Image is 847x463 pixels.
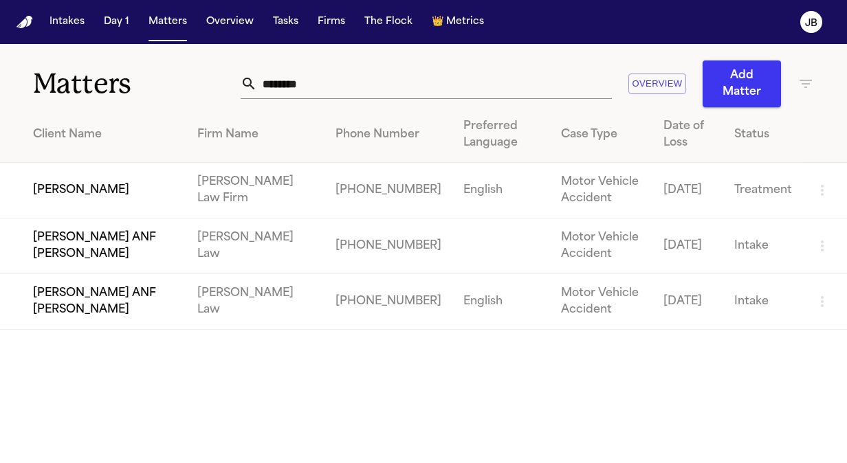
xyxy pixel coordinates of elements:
td: [PERSON_NAME] Law [186,274,324,330]
img: Finch Logo [16,16,33,29]
div: Case Type [561,126,641,143]
div: Preferred Language [463,118,539,151]
td: Motor Vehicle Accident [550,274,652,330]
div: Status [734,126,792,143]
td: [DATE] [652,274,723,330]
button: The Flock [359,10,418,34]
a: Home [16,16,33,29]
button: Add Matter [703,60,781,107]
div: Phone Number [335,126,441,143]
button: Overview [628,74,686,95]
td: [DATE] [652,163,723,218]
td: Treatment [723,163,803,218]
button: crownMetrics [426,10,489,34]
button: Firms [312,10,351,34]
td: English [452,163,550,218]
td: Motor Vehicle Accident [550,163,652,218]
button: Overview [201,10,259,34]
div: Date of Loss [663,118,712,151]
button: Matters [143,10,192,34]
td: [PHONE_NUMBER] [324,163,452,218]
div: Client Name [33,126,175,143]
button: Intakes [44,10,90,34]
div: Firm Name [197,126,313,143]
button: Day 1 [98,10,135,34]
td: [PERSON_NAME] Law [186,218,324,274]
td: English [452,274,550,330]
td: [PERSON_NAME] Law Firm [186,163,324,218]
td: Motor Vehicle Accident [550,218,652,274]
h1: Matters [33,67,241,101]
td: [PHONE_NUMBER] [324,218,452,274]
td: Intake [723,218,803,274]
td: [DATE] [652,218,723,274]
button: Tasks [267,10,304,34]
td: Intake [723,274,803,330]
td: [PHONE_NUMBER] [324,274,452,330]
